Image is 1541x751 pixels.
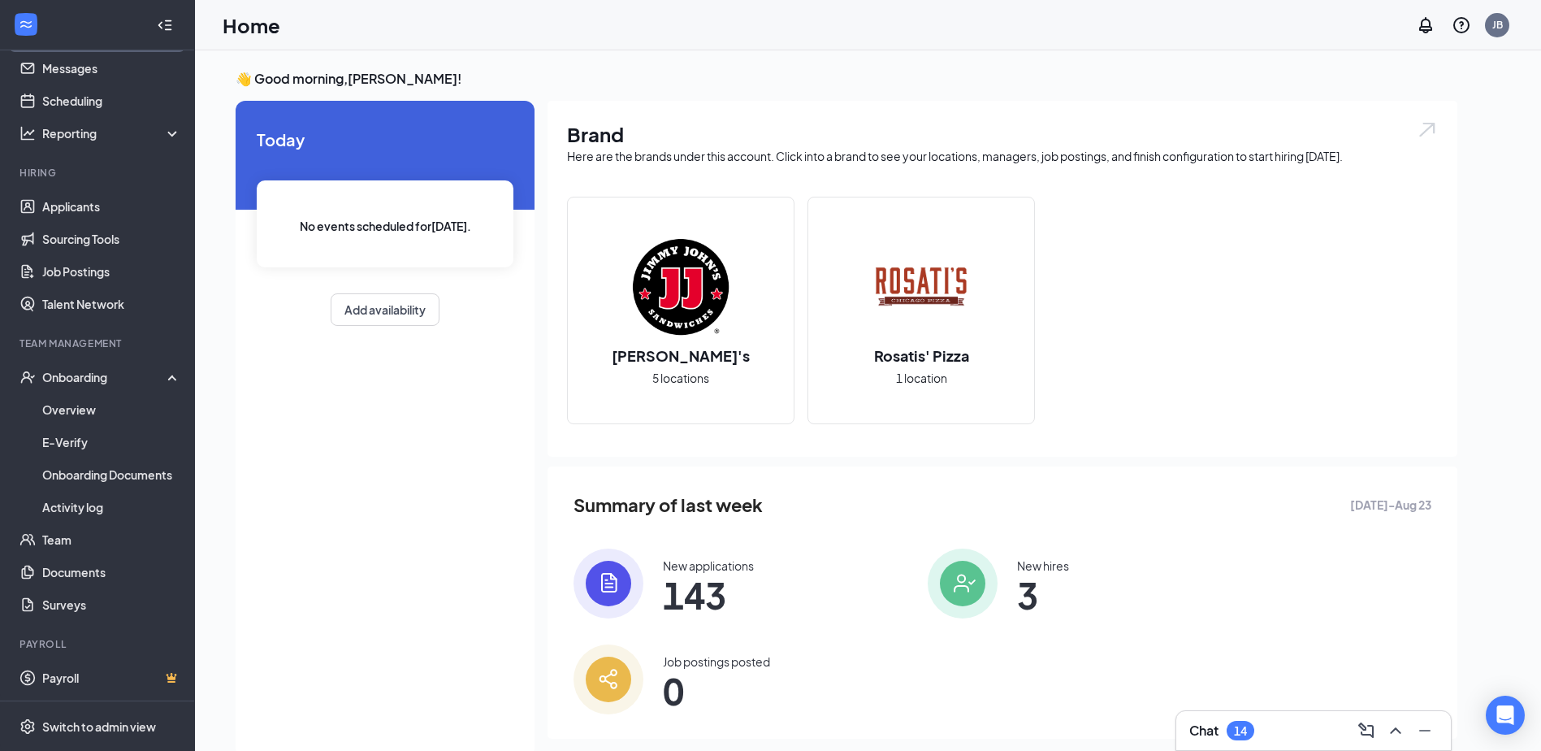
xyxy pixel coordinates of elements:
div: Switch to admin view [42,718,156,735]
button: Add availability [331,293,439,326]
img: open.6027fd2a22e1237b5b06.svg [1417,120,1438,139]
a: Overview [42,393,181,426]
a: Activity log [42,491,181,523]
svg: Analysis [19,125,36,141]
svg: Settings [19,718,36,735]
svg: WorkstreamLogo [18,16,34,33]
svg: ChevronUp [1386,721,1405,740]
div: JB [1492,18,1503,32]
a: Surveys [42,588,181,621]
a: Talent Network [42,288,181,320]
span: No events scheduled for [DATE] . [300,217,471,235]
svg: Notifications [1416,15,1435,35]
span: 1 location [896,369,947,387]
svg: ComposeMessage [1357,721,1376,740]
div: Hiring [19,166,178,180]
h1: Home [223,11,280,39]
img: icon [574,645,643,714]
a: Sourcing Tools [42,223,181,255]
a: Documents [42,556,181,588]
img: icon [928,549,998,619]
img: Rosatis' Pizza [869,235,973,339]
div: 14 [1234,724,1247,738]
span: 5 locations [652,369,709,387]
div: Here are the brands under this account. Click into a brand to see your locations, managers, job p... [567,148,1438,164]
div: Open Intercom Messenger [1486,696,1525,735]
div: New hires [1017,558,1069,574]
div: Job postings posted [663,653,770,670]
button: ChevronUp [1383,718,1409,744]
a: Job Postings [42,255,181,288]
h3: 👋 Good morning, [PERSON_NAME] ! [236,70,1457,88]
a: E-Verify [42,426,181,458]
a: Applicants [42,190,181,223]
span: 0 [663,676,770,705]
svg: UserCheck [19,369,36,385]
a: Messages [42,52,181,85]
h2: [PERSON_NAME]'s [595,345,766,366]
svg: Minimize [1415,721,1435,740]
div: Team Management [19,336,178,350]
svg: QuestionInfo [1452,15,1471,35]
div: Onboarding [42,369,167,385]
h3: Chat [1189,722,1219,740]
a: Team [42,523,181,556]
span: Today [257,127,513,152]
div: Reporting [42,125,182,141]
img: Jimmy John's [629,235,733,339]
span: [DATE] - Aug 23 [1350,496,1431,514]
div: Payroll [19,637,178,651]
button: Minimize [1412,718,1438,744]
a: PayrollCrown [42,662,181,694]
a: Onboarding Documents [42,458,181,491]
h2: Rosatis' Pizza [858,345,985,366]
a: Scheduling [42,85,181,117]
span: 143 [663,580,754,610]
span: 3 [1017,580,1069,610]
h1: Brand [567,120,1438,148]
div: New applications [663,558,754,574]
img: icon [574,549,643,619]
svg: Collapse [157,17,173,33]
span: Summary of last week [574,491,763,519]
button: ComposeMessage [1353,718,1379,744]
